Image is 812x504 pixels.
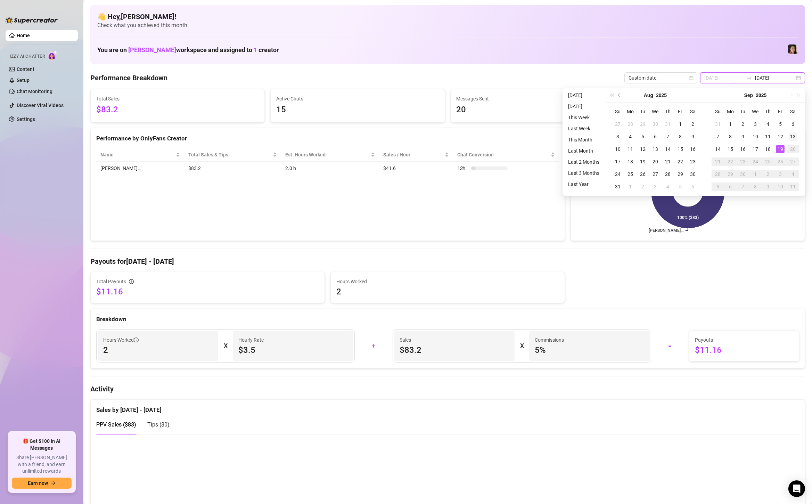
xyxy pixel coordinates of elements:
[90,73,167,83] h4: Performance Breakdown
[756,88,766,102] button: Choose a year
[662,155,674,168] td: 2025-08-21
[17,78,30,83] a: Setup
[612,105,624,118] th: Su
[520,340,524,351] div: X
[764,170,772,178] div: 2
[714,157,722,166] div: 21
[726,170,735,178] div: 29
[129,279,134,284] span: info-circle
[714,132,722,141] div: 7
[788,44,798,54] img: Luna
[712,143,724,155] td: 2025-09-14
[614,120,622,128] div: 27
[776,157,785,166] div: 26
[649,168,662,180] td: 2025-08-27
[457,103,619,116] span: 20
[614,145,622,153] div: 10
[774,143,787,155] td: 2025-09-19
[787,130,799,143] td: 2025-09-13
[535,336,564,344] article: Commissions
[726,120,735,128] div: 1
[6,17,58,24] img: logo-BBDzfeDw.svg
[535,344,644,356] span: 5 %
[712,105,724,118] th: Su
[737,130,749,143] td: 2025-09-09
[96,134,559,143] div: Performance by OnlyFans Creator
[762,155,774,168] td: 2025-09-25
[776,132,785,141] div: 12
[776,170,785,178] div: 3
[695,336,793,344] span: Payouts
[626,132,634,141] div: 4
[724,180,737,193] td: 2025-10-06
[695,344,793,356] span: $11.16
[674,143,687,155] td: 2025-08-15
[457,151,549,158] span: Chat Conversion
[651,145,659,153] div: 13
[664,182,672,191] div: 4
[787,118,799,130] td: 2025-09-06
[565,136,602,144] li: This Month
[637,168,649,180] td: 2025-08-26
[626,145,634,153] div: 11
[664,170,672,178] div: 28
[726,145,735,153] div: 15
[674,105,687,118] th: Fr
[774,130,787,143] td: 2025-09-12
[737,118,749,130] td: 2025-09-02
[651,157,659,166] div: 20
[724,105,737,118] th: Mo
[96,315,799,324] div: Breakdown
[96,95,259,103] span: Total Sales
[724,143,737,155] td: 2025-09-15
[655,340,685,351] div: =
[789,157,797,166] div: 27
[774,118,787,130] td: 2025-09-05
[676,132,684,141] div: 8
[676,145,684,153] div: 15
[714,145,722,153] div: 14
[749,143,762,155] td: 2025-09-17
[751,157,760,166] div: 24
[184,162,281,175] td: $83.2
[457,95,619,103] span: Messages Sent
[649,105,662,118] th: We
[749,130,762,143] td: 2025-09-10
[90,384,805,394] h4: Activity
[776,120,785,128] div: 5
[616,88,623,102] button: Previous month (PageUp)
[565,169,602,177] li: Last 3 Months
[51,481,56,486] span: arrow-right
[637,118,649,130] td: 2025-07-29
[687,168,699,180] td: 2025-08-30
[662,180,674,193] td: 2025-09-04
[96,400,799,415] div: Sales by [DATE] - [DATE]
[704,74,744,82] input: Start date
[687,118,699,130] td: 2025-08-02
[714,120,722,128] div: 31
[762,180,774,193] td: 2025-10-09
[565,124,602,133] li: Last Week
[787,180,799,193] td: 2025-10-11
[639,157,647,166] div: 19
[776,145,785,153] div: 19
[762,130,774,143] td: 2025-09-11
[17,66,34,72] a: Content
[689,76,694,80] span: calendar
[789,170,797,178] div: 4
[764,132,772,141] div: 11
[565,180,602,188] li: Last Year
[755,74,795,82] input: End date
[12,454,72,475] span: Share [PERSON_NAME] with a friend, and earn unlimited rewards
[774,155,787,168] td: 2025-09-26
[712,155,724,168] td: 2025-09-21
[724,130,737,143] td: 2025-09-08
[612,155,624,168] td: 2025-08-17
[656,88,667,102] button: Choose a year
[96,278,126,285] span: Total Payouts
[128,46,176,54] span: [PERSON_NAME]
[764,120,772,128] div: 4
[788,480,805,497] div: Open Intercom Messenger
[614,182,622,191] div: 31
[664,132,672,141] div: 7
